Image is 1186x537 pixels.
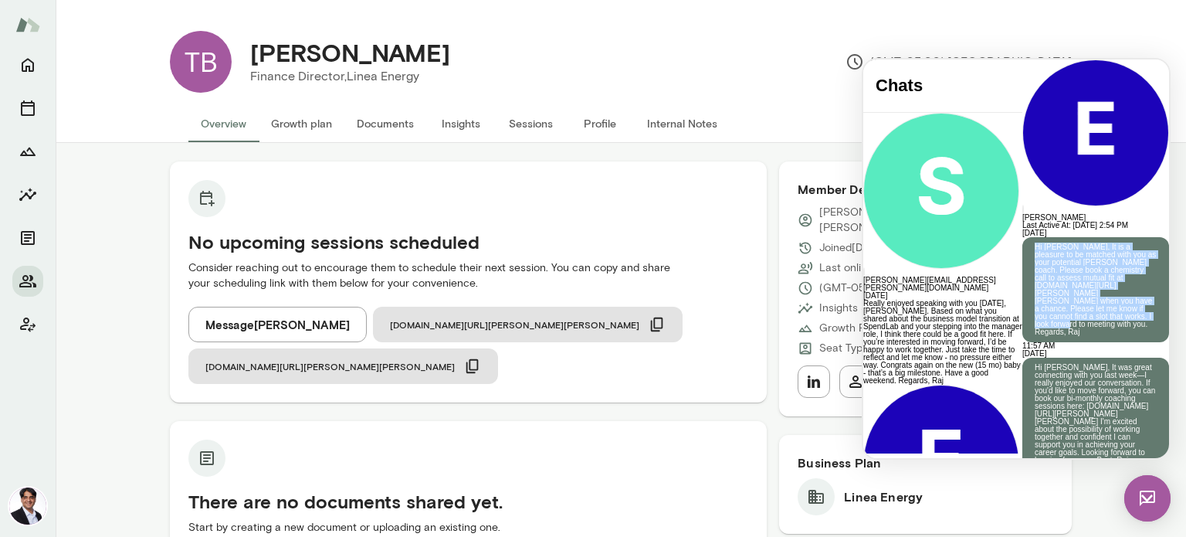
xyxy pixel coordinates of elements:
[188,105,259,142] button: Overview
[188,520,748,535] p: Start by creating a new document or uploading an existing one.
[819,301,930,316] p: Insights Status: Unsent
[159,169,183,178] span: [DATE]
[205,360,455,372] span: [DOMAIN_NAME][URL][PERSON_NAME][PERSON_NAME]
[426,105,496,142] button: Insights
[390,318,639,331] span: [DOMAIN_NAME][URL][PERSON_NAME][PERSON_NAME]
[9,488,46,525] img: Raj Manghani
[819,341,976,356] p: Seat Type: Standard/Leadership
[819,240,885,256] p: Joined [DATE]
[844,488,923,506] h6: Linea Energy
[12,93,43,124] button: Sessions
[159,282,191,291] span: 11:57 AM
[171,304,293,405] p: Hi [PERSON_NAME], It was great connecting with you last week—I really enjoyed our conversation. I...
[12,223,43,253] button: Documents
[170,31,232,93] div: TB
[188,260,748,291] p: Consider reaching out to encourage them to schedule their next session. You can copy and share yo...
[250,67,450,86] p: Finance Director, Linea Energy
[819,205,1053,236] p: [PERSON_NAME][EMAIL_ADDRESS][PERSON_NAME][DOMAIN_NAME]
[12,136,43,167] button: Growth Plan
[188,348,498,384] button: [DOMAIN_NAME][URL][PERSON_NAME][PERSON_NAME]
[250,38,450,67] h4: [PERSON_NAME]
[12,309,43,340] button: Client app
[845,53,1072,71] p: (GMT-05:00) [GEOGRAPHIC_DATA]
[798,454,1053,472] h6: Business Plan
[259,105,344,142] button: Growth plan
[12,16,147,36] h4: Chats
[159,155,306,162] h6: [PERSON_NAME]
[373,307,683,342] button: [DOMAIN_NAME][URL][PERSON_NAME][PERSON_NAME]
[344,105,426,142] button: Documents
[565,105,635,142] button: Profile
[12,266,43,297] button: Members
[188,489,748,514] h5: There are no documents shared yet.
[12,49,43,80] button: Home
[798,180,1053,199] h6: Member Details
[188,307,367,342] button: Message[PERSON_NAME]
[159,290,183,298] span: [DATE]
[15,10,40,39] img: Mento
[496,105,565,142] button: Sessions
[819,321,940,336] p: Growth Plan: Not Started
[188,229,748,254] h5: No upcoming sessions scheduled
[635,105,730,142] button: Internal Notes
[819,280,998,296] p: (GMT-05:00) [GEOGRAPHIC_DATA]
[159,161,265,170] span: Last Active At: [DATE] 2:54 PM
[171,184,293,277] p: Hi [PERSON_NAME], It is a pleasure to be matched with you as your potential [PERSON_NAME] coach. ...
[819,260,906,276] p: Last online [DATE]
[12,179,43,210] button: Insights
